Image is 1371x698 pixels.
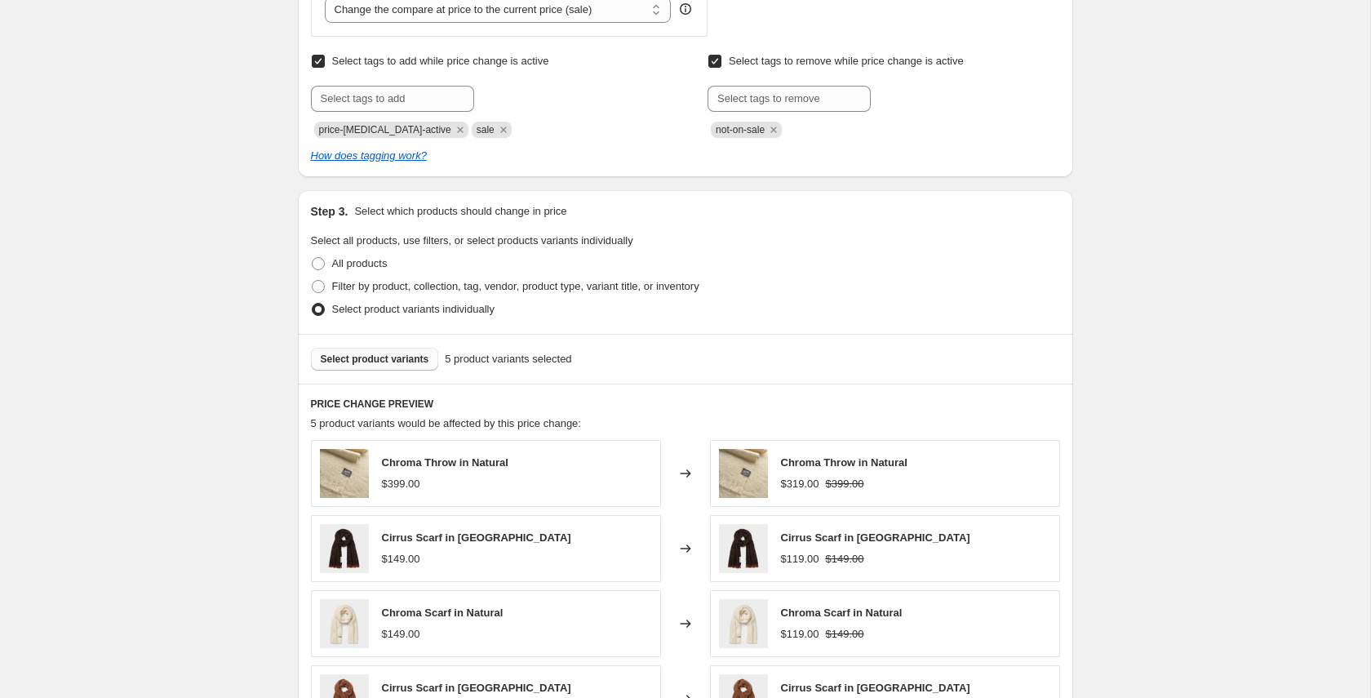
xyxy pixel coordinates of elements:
[382,607,504,619] span: Chroma Scarf in Natural
[382,476,420,492] div: $399.00
[311,203,348,220] h2: Step 3.
[453,122,468,137] button: Remove price-change-job-active
[826,476,864,492] strike: $399.00
[332,280,699,292] span: Filter by product, collection, tag, vendor, product type, variant title, or inventory
[320,524,369,573] img: WAVERLEY_MILLS_CIRRUS_Alpaca_Scarf_RYE_TBC_FOLDED_80x.jpg
[826,551,864,567] strike: $149.00
[496,122,511,137] button: Remove sale
[781,551,819,567] div: $119.00
[826,626,864,642] strike: $149.00
[332,303,495,315] span: Select product variants individually
[382,551,420,567] div: $149.00
[332,257,388,269] span: All products
[719,449,768,498] img: 041127_Waverley_Mill_ECOM0936_80x.jpg
[708,86,871,112] input: Select tags to remove
[781,607,903,619] span: Chroma Scarf in Natural
[382,682,571,694] span: Cirrus Scarf in [GEOGRAPHIC_DATA]
[719,599,768,648] img: CHROMA_Alpaca_Scarf_NATURAL_9351821035476_STYLED_80x.jpg
[311,417,581,429] span: 5 product variants would be affected by this price change:
[781,682,970,694] span: Cirrus Scarf in [GEOGRAPHIC_DATA]
[719,524,768,573] img: WAVERLEY_MILLS_CIRRUS_Alpaca_Scarf_RYE_TBC_FOLDED_80x.jpg
[781,456,907,469] span: Chroma Throw in Natural
[319,124,451,136] span: price-change-job-active
[320,599,369,648] img: CHROMA_Alpaca_Scarf_NATURAL_9351821035476_STYLED_80x.jpg
[766,122,781,137] button: Remove not-on-sale
[311,348,439,371] button: Select product variants
[321,353,429,366] span: Select product variants
[677,1,694,17] div: help
[445,351,571,367] span: 5 product variants selected
[781,531,970,544] span: Cirrus Scarf in [GEOGRAPHIC_DATA]
[716,124,765,136] span: not-on-sale
[729,55,964,67] span: Select tags to remove while price change is active
[311,149,427,162] a: How does tagging work?
[311,234,633,247] span: Select all products, use filters, or select products variants individually
[477,124,495,136] span: sale
[311,398,1060,411] h6: PRICE CHANGE PREVIEW
[382,456,508,469] span: Chroma Throw in Natural
[781,626,819,642] div: $119.00
[354,203,566,220] p: Select which products should change in price
[382,626,420,642] div: $149.00
[332,55,549,67] span: Select tags to add while price change is active
[311,86,474,112] input: Select tags to add
[320,449,369,498] img: 041127_Waverley_Mill_ECOM0936_80x.jpg
[781,476,819,492] div: $319.00
[382,531,571,544] span: Cirrus Scarf in [GEOGRAPHIC_DATA]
